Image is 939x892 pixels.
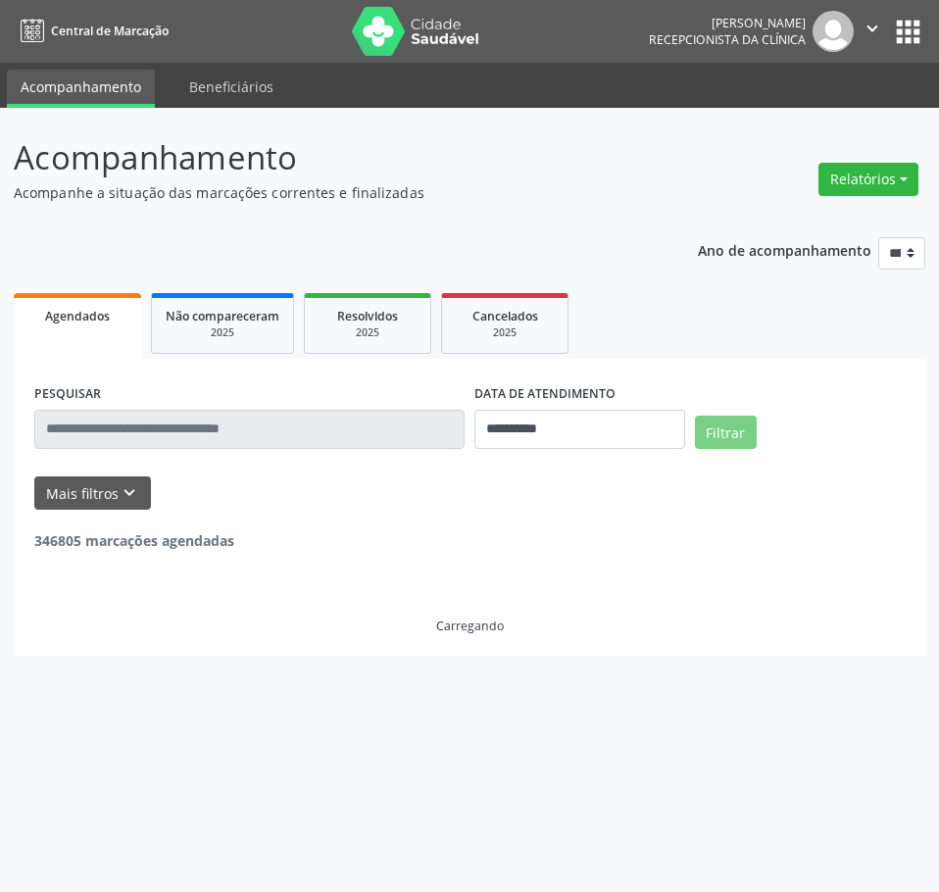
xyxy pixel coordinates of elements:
[14,133,652,182] p: Acompanhamento
[649,15,806,31] div: [PERSON_NAME]
[337,308,398,324] span: Resolvidos
[14,182,652,203] p: Acompanhe a situação das marcações correntes e finalizadas
[698,237,871,262] p: Ano de acompanhamento
[862,18,883,39] i: 
[34,476,151,511] button: Mais filtroskeyboard_arrow_down
[695,416,757,449] button: Filtrar
[436,618,504,634] div: Carregando
[813,11,854,52] img: img
[166,325,279,340] div: 2025
[854,11,891,52] button: 
[45,308,110,324] span: Agendados
[649,31,806,48] span: Recepcionista da clínica
[319,325,417,340] div: 2025
[175,70,287,104] a: Beneficiários
[7,70,155,108] a: Acompanhamento
[14,15,169,47] a: Central de Marcação
[891,15,925,49] button: apps
[472,308,538,324] span: Cancelados
[166,308,279,324] span: Não compareceram
[119,482,140,504] i: keyboard_arrow_down
[51,23,169,39] span: Central de Marcação
[34,379,101,410] label: PESQUISAR
[456,325,554,340] div: 2025
[818,163,918,196] button: Relatórios
[34,531,234,550] strong: 346805 marcações agendadas
[474,379,616,410] label: DATA DE ATENDIMENTO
